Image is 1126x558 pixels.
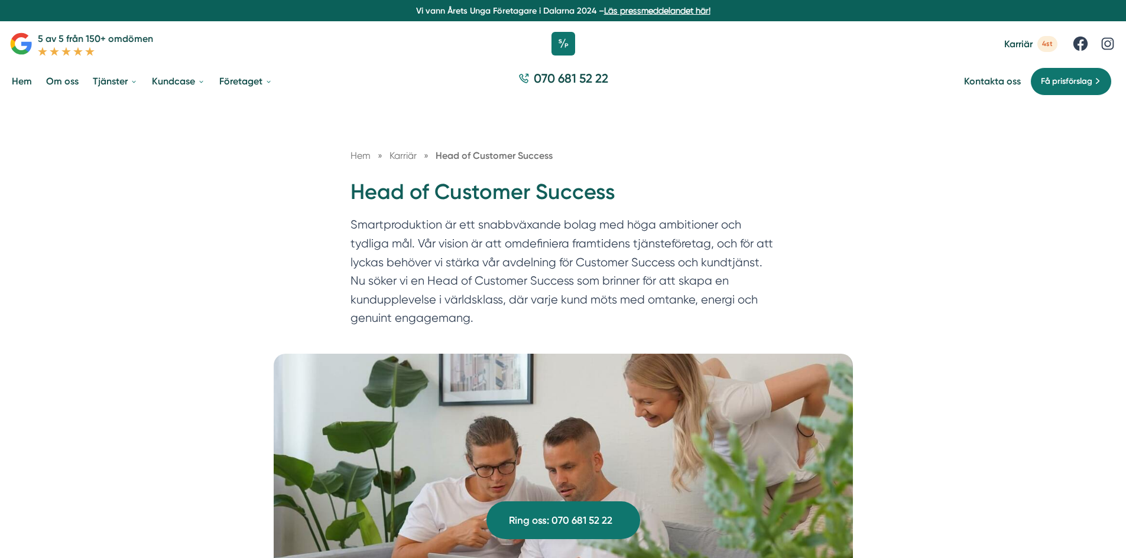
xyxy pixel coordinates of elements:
a: Om oss [44,66,81,96]
span: Ring oss: 070 681 52 22 [509,513,612,528]
a: Läs pressmeddelandet här! [604,6,710,15]
a: Kundcase [150,66,207,96]
p: Smartproduktion är ett snabbväxande bolag med höga ambitioner och tydliga mål. Vår vision är att ... [351,216,776,333]
a: Få prisförslag [1030,67,1112,96]
span: » [424,148,429,163]
nav: Breadcrumb [351,148,776,163]
a: Hem [9,66,34,96]
a: Head of Customer Success [436,150,553,161]
span: 070 681 52 22 [534,70,608,87]
a: Karriär [390,150,419,161]
span: 4st [1037,36,1057,52]
p: Vi vann Årets Unga Företagare i Dalarna 2024 – [5,5,1121,17]
a: Företaget [217,66,275,96]
a: Kontakta oss [964,76,1021,87]
p: 5 av 5 från 150+ omdömen [38,31,153,46]
a: Karriär 4st [1004,36,1057,52]
span: Få prisförslag [1041,75,1092,88]
h1: Head of Customer Success [351,178,776,216]
span: » [378,148,382,163]
a: Tjänster [90,66,140,96]
span: Karriär [390,150,417,161]
a: Hem [351,150,371,161]
a: Ring oss: 070 681 52 22 [486,501,640,539]
span: Karriär [1004,38,1033,50]
a: 070 681 52 22 [514,70,613,93]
